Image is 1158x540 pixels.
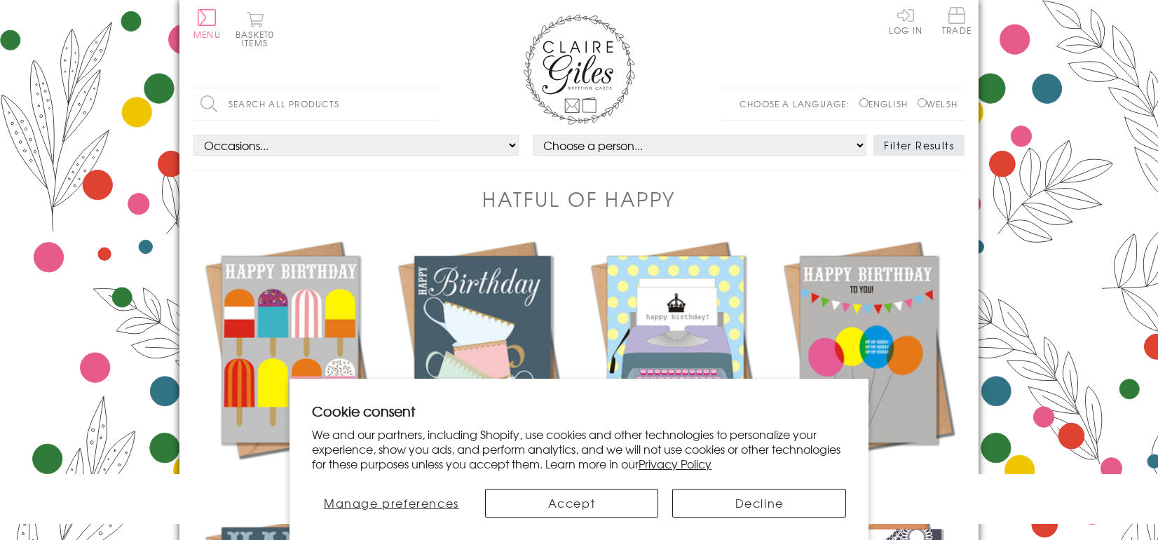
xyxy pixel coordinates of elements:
a: Birthday Card, Balloons, Happy Birthday To You! £3.00 Add to Basket [772,234,965,478]
a: Privacy Policy [639,455,711,472]
a: Log In [889,7,922,34]
img: Birthday Card, Balloons, Happy Birthday To You! [772,234,965,464]
button: Basket0 items [236,11,274,47]
span: 0 items [242,28,274,49]
img: Birthday Card, Typewriter, Happy Birthday [579,234,772,464]
span: Trade [942,7,972,34]
a: Birthday Card, Ice Lollies, Happy Birthday £3.00 Add to Basket [193,234,386,478]
p: We and our partners, including Shopify, use cookies and other technologies to personalize your ex... [312,427,846,471]
h1: Hatful of Happy [482,184,676,213]
a: Birthday Card, Tea Cups, Happy Birthday £3.00 Add to Basket [386,234,579,478]
input: English [859,98,868,107]
h2: Cookie consent [312,401,846,421]
span: Manage preferences [324,494,459,511]
button: Manage preferences [312,489,471,518]
p: Choose a language: [740,97,857,110]
label: English [859,97,915,110]
input: Search [425,88,439,120]
input: Search all products [193,88,439,120]
button: Accept [485,489,659,518]
a: Trade [942,7,972,37]
a: Birthday Card, Typewriter, Happy Birthday £3.00 Add to Basket [579,234,772,478]
img: Claire Giles Greetings Cards [523,14,635,125]
span: Menu [193,28,221,41]
label: Welsh [918,97,958,110]
img: Birthday Card, Ice Lollies, Happy Birthday [193,234,386,464]
img: Birthday Card, Tea Cups, Happy Birthday [386,234,579,464]
button: Decline [672,489,846,518]
button: Menu [193,9,221,39]
button: Filter Results [873,135,965,156]
input: Welsh [918,98,927,107]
